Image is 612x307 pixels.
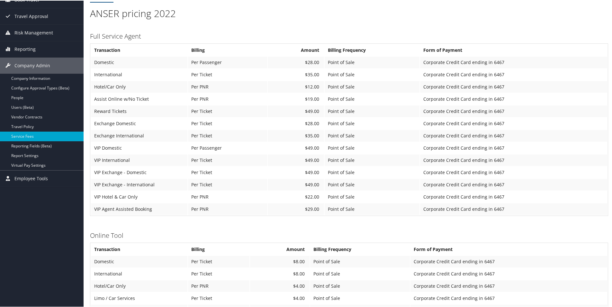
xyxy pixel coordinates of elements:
[188,142,267,153] td: Per Passenger
[420,93,607,104] td: Corporate Credit Card ending in 6467
[91,44,187,55] th: Transaction
[91,154,187,165] td: VIP International
[325,154,419,165] td: Point of Sale
[188,68,267,80] td: Per Ticket
[250,280,309,291] td: $4.00
[325,117,419,129] td: Point of Sale
[420,142,607,153] td: Corporate Credit Card ending in 6467
[268,68,324,80] td: $35.00
[14,41,36,57] span: Reporting
[420,203,607,214] td: Corporate Credit Card ending in 6467
[91,80,187,92] td: Hotel/Car Only
[91,255,187,267] td: Domestic
[420,80,607,92] td: Corporate Credit Card ending in 6467
[268,93,324,104] td: $19.00
[188,117,267,129] td: Per Ticket
[188,178,267,190] td: Per Ticket
[410,243,607,255] th: Form of Payment
[420,166,607,178] td: Corporate Credit Card ending in 6467
[90,6,608,20] h1: ANSER pricing 2022
[310,292,410,303] td: Point of Sale
[14,170,48,186] span: Employee Tools
[91,203,187,214] td: VIP Agent Assisted Booking
[188,292,249,303] td: Per Ticket
[188,154,267,165] td: Per Ticket
[188,203,267,214] td: Per PNR
[325,56,419,68] td: Point of Sale
[310,280,410,291] td: Point of Sale
[268,154,324,165] td: $49.00
[420,56,607,68] td: Corporate Credit Card ending in 6467
[188,166,267,178] td: Per Ticket
[410,255,607,267] td: Corporate Credit Card ending in 6467
[188,105,267,116] td: Per Ticket
[310,267,410,279] td: Point of Sale
[325,142,419,153] td: Point of Sale
[91,93,187,104] td: Assist Online w/No Ticket
[90,31,608,40] h3: Full Service Agent
[420,117,607,129] td: Corporate Credit Card ending in 6467
[250,267,309,279] td: $8.00
[91,292,187,303] td: Limo / Car Services
[420,44,607,55] th: Form of Payment
[420,105,607,116] td: Corporate Credit Card ending in 6467
[14,24,53,40] span: Risk Management
[268,142,324,153] td: $49.00
[250,292,309,303] td: $4.00
[91,56,187,68] td: Domestic
[188,255,249,267] td: Per Ticket
[420,154,607,165] td: Corporate Credit Card ending in 6467
[420,68,607,80] td: Corporate Credit Card ending in 6467
[268,105,324,116] td: $49.00
[325,129,419,141] td: Point of Sale
[250,255,309,267] td: $8.00
[325,105,419,116] td: Point of Sale
[188,267,249,279] td: Per Ticket
[325,68,419,80] td: Point of Sale
[268,117,324,129] td: $28.00
[91,117,187,129] td: Exchange Domestic
[250,243,309,255] th: Amount
[91,280,187,291] td: Hotel/Car Only
[90,230,608,239] h3: Online Tool
[188,280,249,291] td: Per PNR
[325,93,419,104] td: Point of Sale
[410,267,607,279] td: Corporate Credit Card ending in 6467
[268,129,324,141] td: $35.00
[268,178,324,190] td: $49.00
[188,129,267,141] td: Per Ticket
[325,178,419,190] td: Point of Sale
[268,166,324,178] td: $49.00
[188,44,267,55] th: Billing
[91,191,187,202] td: VIP Hotel & Car Only
[325,166,419,178] td: Point of Sale
[91,142,187,153] td: VIP Domestic
[310,243,410,255] th: Billing Frequency
[310,255,410,267] td: Point of Sale
[268,191,324,202] td: $22.00
[325,80,419,92] td: Point of Sale
[91,243,187,255] th: Transaction
[14,57,50,73] span: Company Admin
[325,203,419,214] td: Point of Sale
[188,56,267,68] td: Per Passenger
[268,80,324,92] td: $12.00
[91,166,187,178] td: VIP Exchange - Domestic
[91,178,187,190] td: VIP Exchange - International
[325,191,419,202] td: Point of Sale
[14,8,48,24] span: Travel Approval
[91,267,187,279] td: International
[91,68,187,80] td: International
[188,243,249,255] th: Billing
[188,93,267,104] td: Per PNR
[268,44,324,55] th: Amount
[410,280,607,291] td: Corporate Credit Card ending in 6467
[188,80,267,92] td: Per PNR
[410,292,607,303] td: Corporate Credit Card ending in 6467
[268,56,324,68] td: $28.00
[420,178,607,190] td: Corporate Credit Card ending in 6467
[325,44,419,55] th: Billing Frequency
[91,129,187,141] td: Exchange International
[420,191,607,202] td: Corporate Credit Card ending in 6467
[188,191,267,202] td: Per PNR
